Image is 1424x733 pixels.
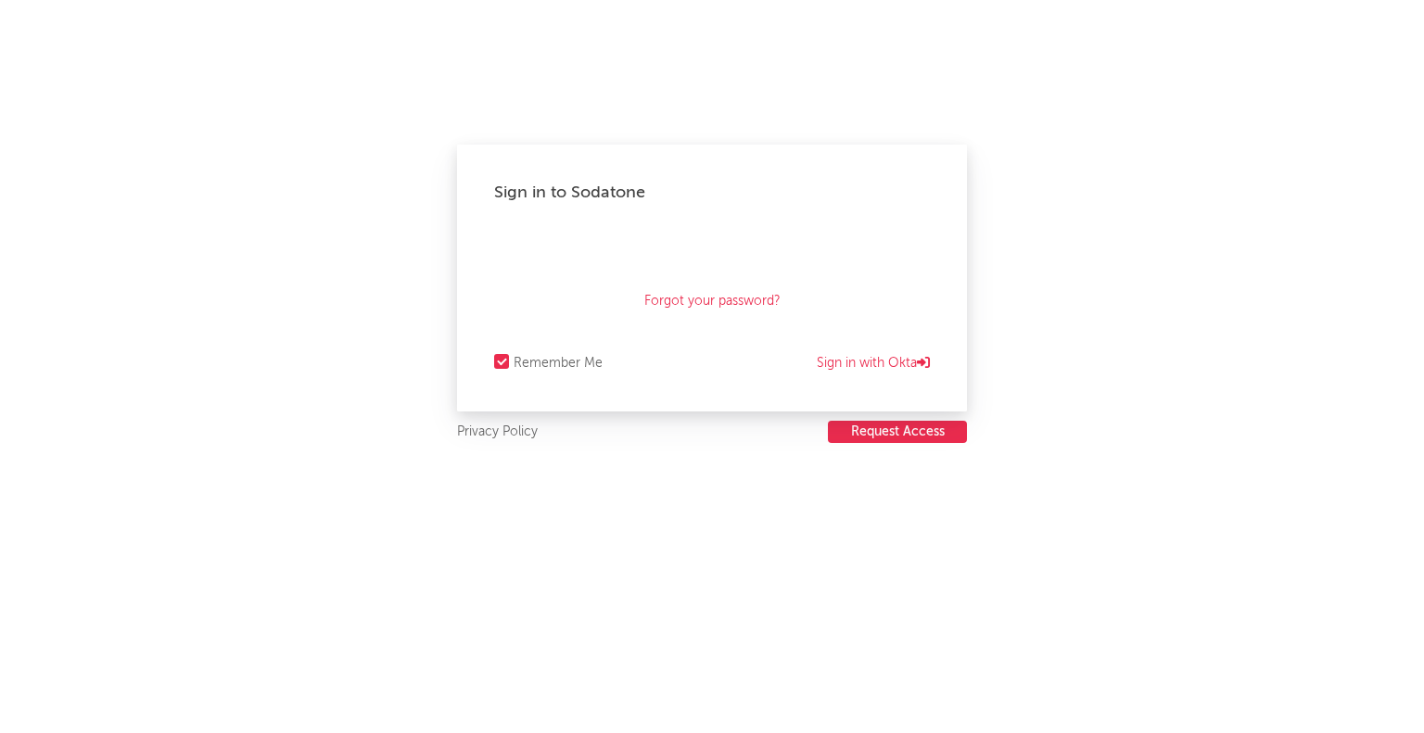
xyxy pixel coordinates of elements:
div: Remember Me [514,352,603,374]
a: Sign in with Okta [817,352,930,374]
a: Forgot your password? [644,290,781,312]
button: Request Access [828,421,967,443]
a: Request Access [828,421,967,444]
div: Sign in to Sodatone [494,182,930,204]
a: Privacy Policy [457,421,538,444]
